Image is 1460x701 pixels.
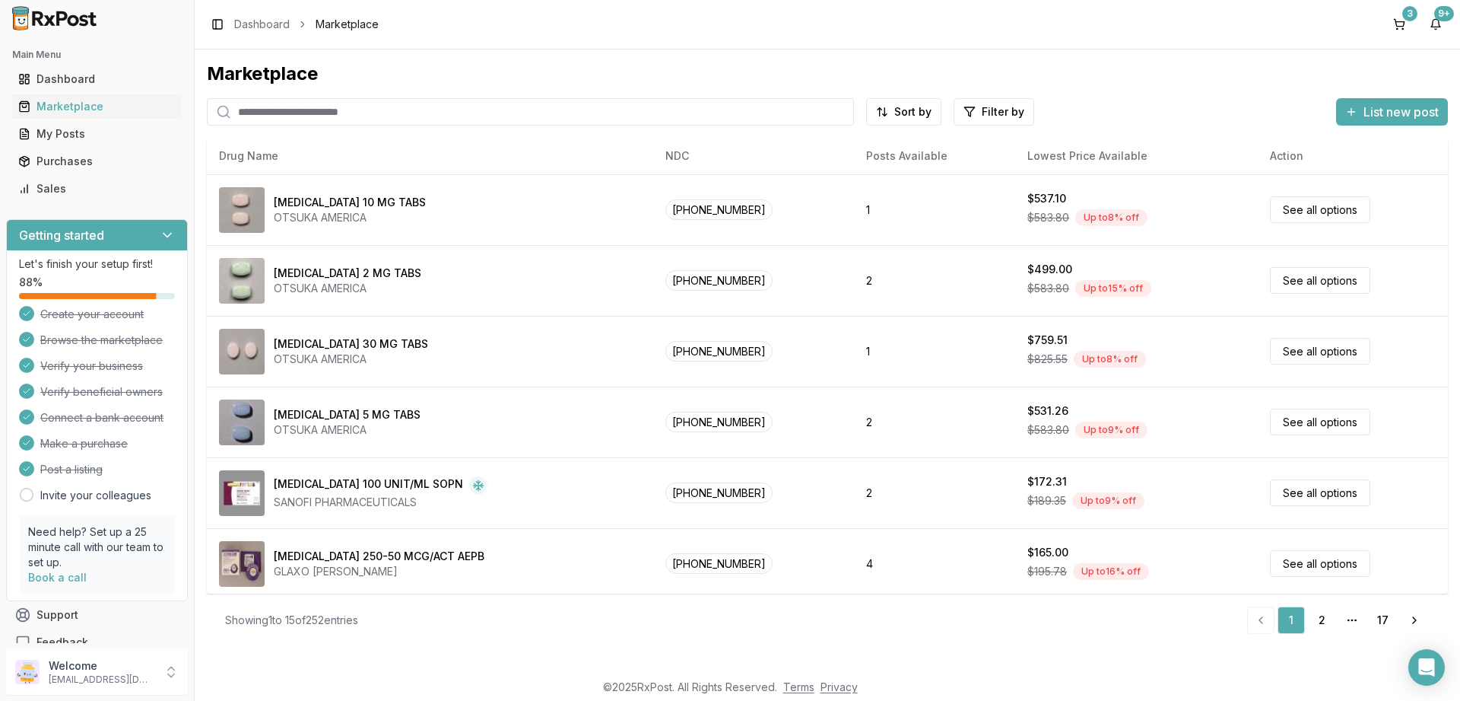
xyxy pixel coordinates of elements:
[274,336,428,352] div: [MEDICAL_DATA] 30 MG TABS
[1369,607,1396,634] a: 17
[1270,480,1370,506] a: See all options
[49,674,154,686] p: [EMAIL_ADDRESS][DOMAIN_NAME]
[783,680,814,693] a: Terms
[854,245,1015,316] td: 2
[49,658,154,674] p: Welcome
[1258,138,1448,174] th: Action
[12,49,182,61] h2: Main Menu
[1399,607,1430,634] a: Go to next page
[234,17,379,32] nav: breadcrumb
[1308,607,1335,634] a: 2
[274,476,463,495] div: [MEDICAL_DATA] 100 UNIT/ML SOPN
[1270,267,1370,294] a: See all options
[225,613,358,628] div: Showing 1 to 15 of 252 entries
[1027,210,1069,225] span: $583.80
[12,93,182,120] a: Marketplace
[1072,492,1144,509] div: Up to 9 % off
[1336,106,1448,121] a: List new post
[12,148,182,175] a: Purchases
[1387,12,1411,37] button: 3
[854,387,1015,457] td: 2
[1027,191,1066,206] div: $537.10
[19,226,104,244] h3: Getting started
[6,177,188,201] button: Sales
[274,422,421,438] div: OTSUKA AMERICA
[854,174,1015,245] td: 1
[207,62,1448,86] div: Marketplace
[665,412,773,432] span: [PHONE_NUMBER]
[219,258,265,304] img: Abilify 2 MG TABS
[1423,12,1448,37] button: 9+
[1270,338,1370,365] a: See all options
[1270,550,1370,577] a: See all options
[6,94,188,119] button: Marketplace
[854,316,1015,387] td: 1
[234,17,290,32] a: Dashboard
[1015,138,1258,174] th: Lowest Price Available
[1408,649,1445,686] div: Open Intercom Messenger
[1027,262,1072,277] div: $499.00
[219,400,265,445] img: Abilify 5 MG TABS
[274,210,426,225] div: OTSUKA AMERICA
[15,660,40,684] img: User avatar
[274,407,421,422] div: [MEDICAL_DATA] 5 MG TABS
[18,181,176,196] div: Sales
[18,154,176,169] div: Purchases
[6,149,188,174] button: Purchases
[40,436,128,451] span: Make a purchase
[1336,98,1448,126] button: List new post
[219,470,265,516] img: Admelog SoloStar 100 UNIT/ML SOPN
[1075,280,1151,297] div: Up to 15 % off
[820,680,858,693] a: Privacy
[274,549,484,564] div: [MEDICAL_DATA] 250-50 MCG/ACT AEPB
[274,266,421,281] div: [MEDICAL_DATA] 2 MG TABS
[854,138,1015,174] th: Posts Available
[665,199,773,220] span: [PHONE_NUMBER]
[274,195,426,210] div: [MEDICAL_DATA] 10 MG TABS
[12,120,182,148] a: My Posts
[866,98,941,126] button: Sort by
[316,17,379,32] span: Marketplace
[1027,281,1069,296] span: $583.80
[6,122,188,146] button: My Posts
[274,564,484,579] div: GLAXO [PERSON_NAME]
[6,6,103,30] img: RxPost Logo
[19,275,43,290] span: 88 %
[1027,545,1068,560] div: $165.00
[12,65,182,93] a: Dashboard
[665,341,773,362] span: [PHONE_NUMBER]
[1434,6,1454,21] div: 9+
[1027,493,1066,508] span: $189.35
[1027,333,1068,348] div: $759.51
[274,352,428,367] div: OTSUKA AMERICA
[665,553,773,574] span: [PHONE_NUMBER]
[1075,422,1147,438] div: Up to 9 % off
[36,635,88,650] span: Feedback
[1075,209,1147,226] div: Up to 8 % off
[1027,403,1068,419] div: $531.26
[40,307,144,322] span: Create your account
[954,98,1034,126] button: Filter by
[40,462,103,477] span: Post a listing
[1270,409,1370,435] a: See all options
[1027,422,1069,438] span: $583.80
[40,488,151,503] a: Invite your colleagues
[40,358,143,374] span: Verify your business
[1247,607,1430,634] nav: pagination
[12,175,182,202] a: Sales
[665,270,773,291] span: [PHONE_NUMBER]
[665,483,773,503] span: [PHONE_NUMBER]
[854,528,1015,599] td: 4
[40,410,163,425] span: Connect a bank account
[28,524,166,570] p: Need help? Set up a 25 minute call with our team to set up.
[40,384,163,400] span: Verify beneficial owners
[207,138,653,174] th: Drug Name
[1074,351,1146,368] div: Up to 8 % off
[40,333,163,348] span: Browse the marketplace
[219,187,265,233] img: Abilify 10 MG TABS
[1027,352,1068,367] span: $825.55
[1363,103,1439,121] span: List new post
[274,495,487,510] div: SANOFI PHARMACEUTICALS
[1027,474,1067,489] div: $172.31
